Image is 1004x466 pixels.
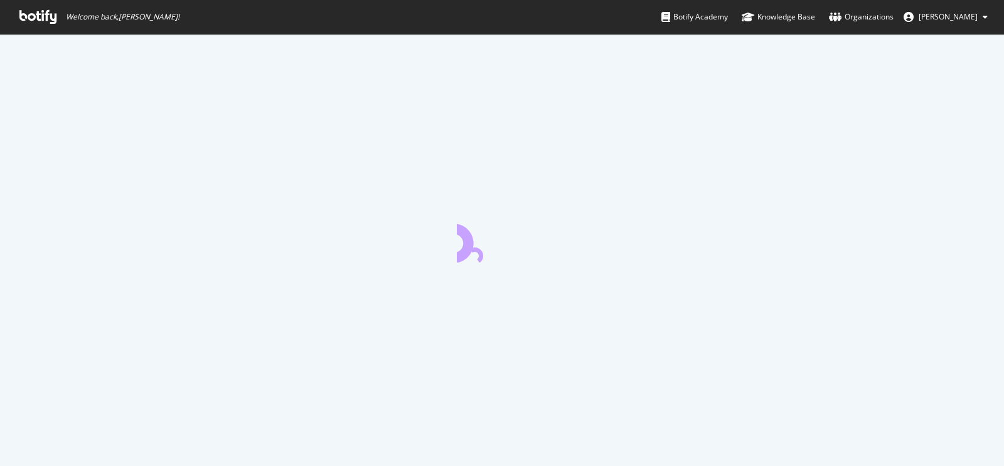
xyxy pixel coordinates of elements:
[661,11,728,23] div: Botify Academy
[919,11,978,22] span: Duane Rajkumar
[829,11,894,23] div: Organizations
[66,12,179,22] span: Welcome back, [PERSON_NAME] !
[894,7,998,27] button: [PERSON_NAME]
[742,11,815,23] div: Knowledge Base
[457,217,547,263] div: animation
